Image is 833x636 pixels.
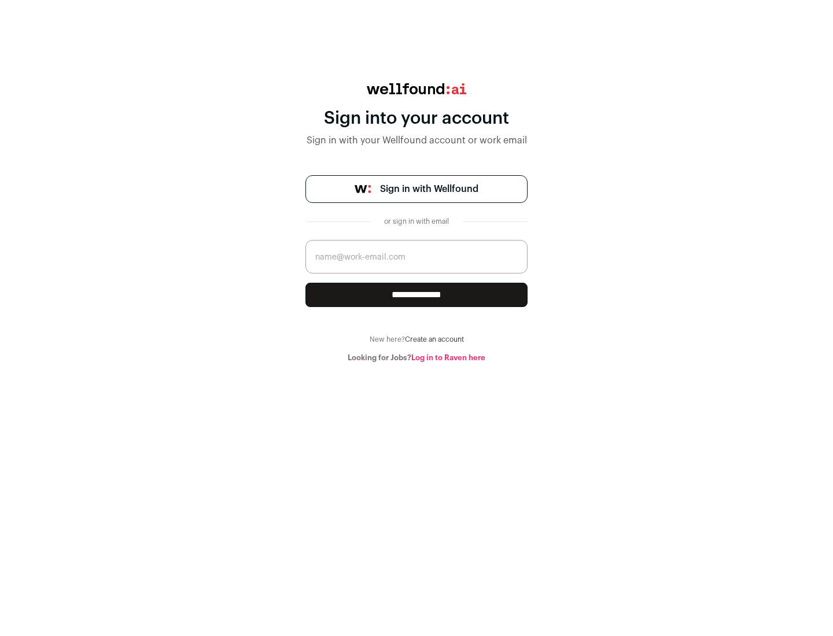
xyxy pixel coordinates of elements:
[305,134,528,147] div: Sign in with your Wellfound account or work email
[355,185,371,193] img: wellfound-symbol-flush-black-fb3c872781a75f747ccb3a119075da62bfe97bd399995f84a933054e44a575c4.png
[405,336,464,343] a: Create an account
[411,354,485,361] a: Log in to Raven here
[305,240,528,273] input: name@work-email.com
[305,335,528,344] div: New here?
[380,182,478,196] span: Sign in with Wellfound
[305,108,528,129] div: Sign into your account
[305,353,528,363] div: Looking for Jobs?
[305,175,528,203] a: Sign in with Wellfound
[379,217,454,226] div: or sign in with email
[367,83,466,94] img: wellfound:ai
